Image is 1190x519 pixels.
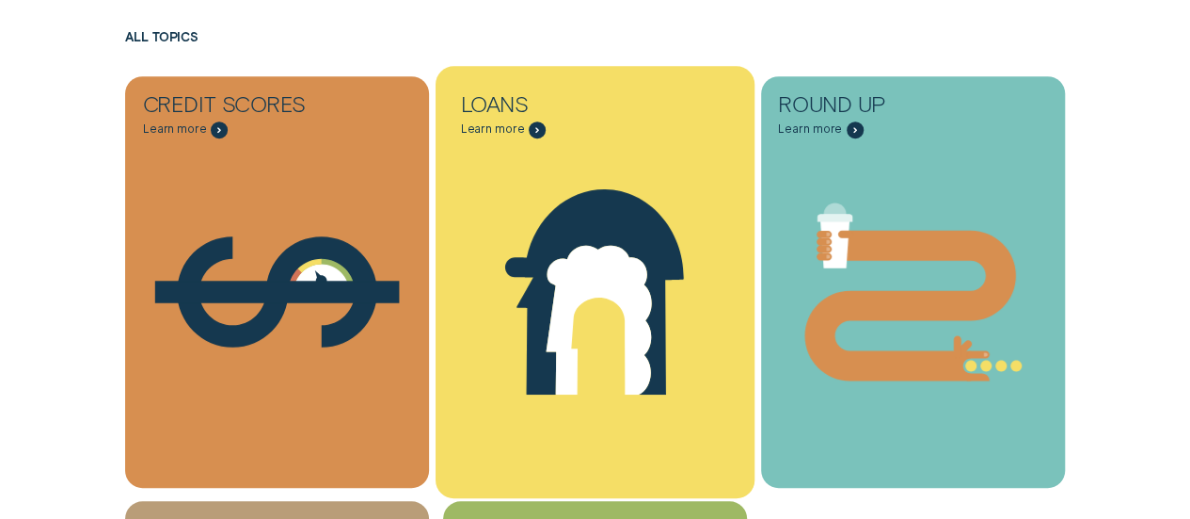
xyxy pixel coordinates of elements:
span: Learn more [143,122,207,137]
a: Credit Scores - Learn more [125,76,429,502]
h2: All Topics [125,30,1064,76]
div: Loans [461,93,628,121]
span: Learn more [778,122,842,137]
div: Credit Scores [143,93,310,121]
a: Round Up - Learn more [761,76,1065,502]
span: Learn more [461,122,525,137]
div: Round Up [778,93,945,121]
a: Loans - Learn more [443,76,747,502]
